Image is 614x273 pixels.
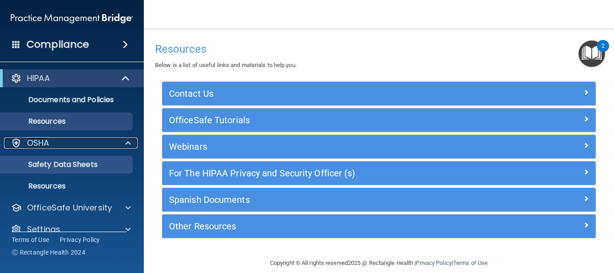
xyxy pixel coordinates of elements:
[6,182,129,191] p: Resources
[578,40,605,67] button: Open Resource Center, 2 new notifications
[11,202,131,213] a: OfficeSafe University
[12,248,85,257] span: Ⓒ Rectangle Health 2024
[169,221,481,231] h5: Other Resources
[11,9,133,27] img: PMB logo
[12,235,49,244] a: Terms of Use
[6,160,129,169] p: Safety Data Sheets
[11,73,130,84] a: HIPAA
[169,89,481,98] h5: Contact Us
[27,73,50,84] p: HIPAA
[453,260,488,266] a: Terms of Use
[169,113,589,127] a: OfficeSafe Tutorials
[60,235,100,244] a: Privacy Policy
[169,192,589,207] a: Spanish Documents
[169,142,481,152] h5: Webinars
[27,224,60,235] p: Settings
[169,115,481,125] h5: OfficeSafe Tutorials
[169,195,481,205] h5: Spanish Documents
[169,166,589,180] a: For The HIPAA Privacy and Security Officer (s)
[169,219,589,233] a: Other Resources
[6,95,129,104] p: Documents and Policies
[458,209,603,245] iframe: Drift Widget Chat Controller
[11,224,131,235] a: Settings
[155,43,603,55] h4: Resources
[169,168,481,178] h5: For The HIPAA Privacy and Security Officer (s)
[27,38,89,51] h4: Compliance
[169,139,589,154] a: Webinars
[6,117,129,126] p: Resources
[601,46,605,58] div: 2
[27,138,49,148] p: OSHA
[155,62,297,68] span: Below is a list of useful links and materials to help you.
[416,260,451,266] a: Privacy Policy
[169,86,589,101] a: Contact Us
[27,202,112,213] p: OfficeSafe University
[11,138,131,148] a: OSHA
